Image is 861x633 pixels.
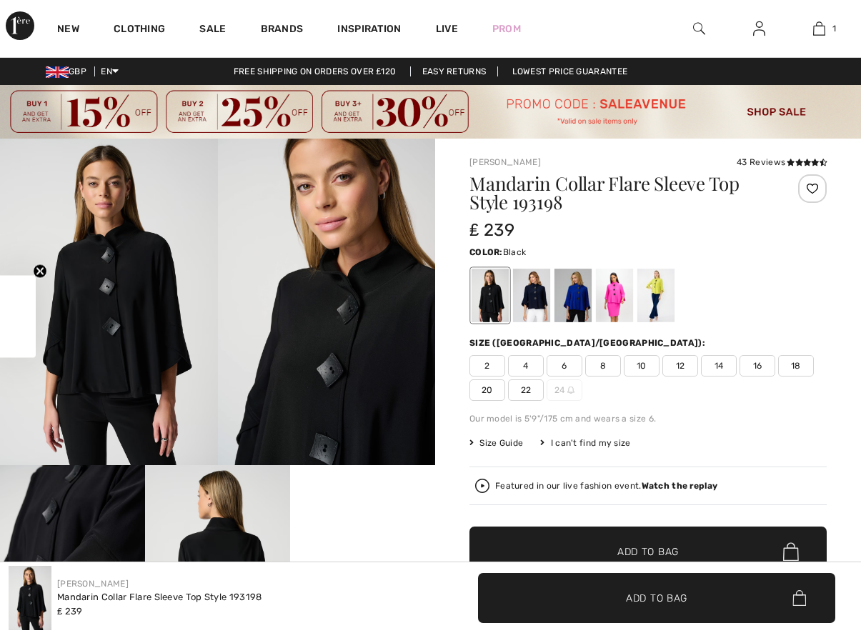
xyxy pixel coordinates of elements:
div: 43 Reviews [737,156,827,169]
a: Brands [261,23,304,38]
h1: Mandarin Collar Flare Sleeve Top Style 193198 [469,174,767,211]
div: Ultra pink [596,269,633,322]
span: 16 [740,355,775,377]
button: Add to Bag [478,573,835,623]
a: [PERSON_NAME] [57,579,129,589]
button: Add to Bag [469,527,827,577]
img: Mandarin Collar Flare Sleeve Top Style 193198. 2 [218,139,436,465]
span: 20 [469,379,505,401]
span: 8 [585,355,621,377]
img: Watch the replay [475,479,489,493]
span: Black [503,247,527,257]
img: 1ère Avenue [6,11,34,40]
a: Live [436,21,458,36]
span: 24 [547,379,582,401]
div: Size ([GEOGRAPHIC_DATA]/[GEOGRAPHIC_DATA]): [469,337,708,349]
span: 2 [469,355,505,377]
span: Size Guide [469,437,523,449]
span: 12 [662,355,698,377]
img: My Info [753,20,765,37]
span: ₤ 239 [469,220,514,240]
div: Royal Sapphire 163 [554,269,592,322]
a: Easy Returns [410,66,499,76]
img: My Bag [813,20,825,37]
a: New [57,23,79,38]
div: I can't find my size [540,437,630,449]
a: Lowest Price Guarantee [501,66,639,76]
span: 4 [508,355,544,377]
span: Inspiration [337,23,401,38]
a: Prom [492,21,521,36]
img: Mandarin Collar Flare Sleeve Top Style 193198 [9,566,51,630]
span: 14 [701,355,737,377]
div: Featured in our live fashion event. [495,482,717,491]
span: Add to Bag [626,590,687,605]
a: Sale [199,23,226,38]
div: Mandarin Collar Flare Sleeve Top Style 193198 [57,590,262,604]
img: Bag.svg [792,590,806,606]
span: EN [101,66,119,76]
video: Your browser does not support the video tag. [290,465,435,538]
img: UK Pound [46,66,69,78]
button: Close teaser [33,264,47,279]
div: Midnight Blue 40 [513,269,550,322]
span: 1 [832,22,836,35]
span: Add to Bag [617,544,679,559]
img: ring-m.svg [567,387,574,394]
span: ₤ 239 [57,606,83,617]
a: 1 [790,20,849,37]
span: GBP [46,66,92,76]
div: Our model is 5'9"/175 cm and wears a size 6. [469,412,827,425]
a: Sign In [742,20,777,38]
a: Clothing [114,23,165,38]
div: Black [472,269,509,322]
a: Free shipping on orders over ₤120 [222,66,408,76]
a: [PERSON_NAME] [469,157,541,167]
span: Color: [469,247,503,257]
span: 6 [547,355,582,377]
strong: Watch the replay [642,481,718,491]
span: 10 [624,355,660,377]
div: Wasabi [637,269,675,322]
img: search the website [693,20,705,37]
span: 18 [778,355,814,377]
span: 22 [508,379,544,401]
img: Bag.svg [783,543,799,562]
